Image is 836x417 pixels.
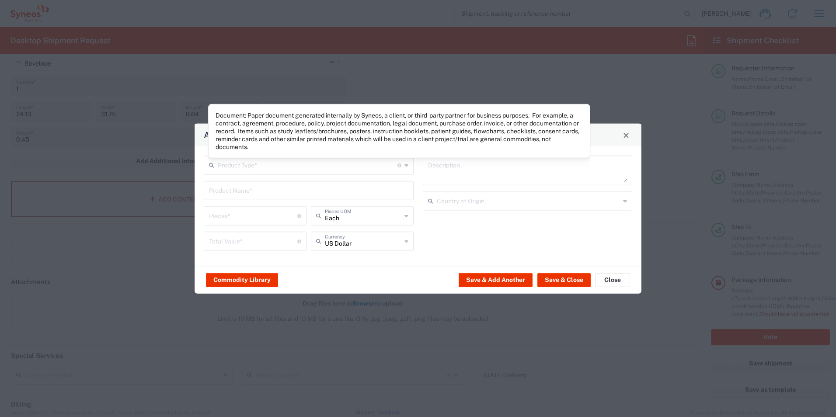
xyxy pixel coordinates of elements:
button: Close [620,129,632,141]
button: Commodity Library [206,273,278,287]
button: Close [595,273,630,287]
div: Document: Paper document generated internally by Syneos, a client, or third-party partner for bus... [216,111,583,150]
h4: Add Content [204,129,255,141]
button: Save & Add Another [459,273,533,287]
button: Save & Close [537,273,591,287]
